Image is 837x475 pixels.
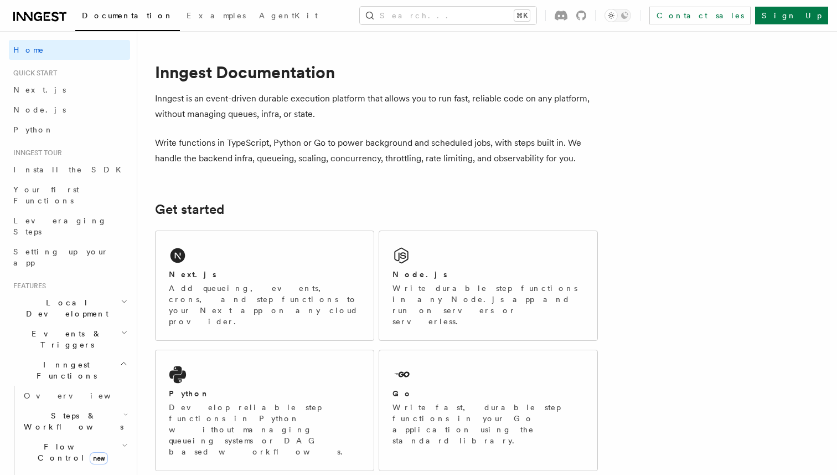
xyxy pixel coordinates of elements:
span: AgentKit [259,11,318,20]
span: Documentation [82,11,173,20]
span: Home [13,44,44,55]
p: Add queueing, events, crons, and step functions to your Next app on any cloud provider. [169,283,360,327]
a: Get started [155,202,224,217]
a: Your first Functions [9,180,130,211]
span: Install the SDK [13,165,128,174]
kbd: ⌘K [514,10,530,21]
a: GoWrite fast, durable step functions in your Go application using the standard library. [379,350,598,471]
p: Write fast, durable step functions in your Go application using the standard library. [392,402,584,446]
a: Documentation [75,3,180,31]
p: Inngest is an event-driven durable execution platform that allows you to run fast, reliable code ... [155,91,598,122]
span: Features [9,282,46,290]
h2: Node.js [392,269,447,280]
span: Examples [187,11,246,20]
span: Events & Triggers [9,328,121,350]
a: Node.jsWrite durable step functions in any Node.js app and run on servers or serverless. [379,231,598,341]
a: AgentKit [252,3,324,30]
span: Python [13,125,54,134]
span: Quick start [9,69,57,78]
span: Local Development [9,297,121,319]
button: Steps & Workflows [19,406,130,437]
h2: Python [169,388,210,399]
a: Leveraging Steps [9,211,130,242]
p: Develop reliable step functions in Python without managing queueing systems or DAG based workflows. [169,402,360,457]
button: Local Development [9,293,130,324]
span: Overview [24,391,138,400]
button: Inngest Functions [9,355,130,386]
a: Node.js [9,100,130,120]
button: Events & Triggers [9,324,130,355]
span: Next.js [13,85,66,94]
button: Flow Controlnew [19,437,130,468]
button: Search...⌘K [360,7,536,24]
a: Install the SDK [9,160,130,180]
a: PythonDevelop reliable step functions in Python without managing queueing systems or DAG based wo... [155,350,374,471]
span: Your first Functions [13,185,79,205]
a: Home [9,40,130,60]
a: Overview [19,386,130,406]
a: Python [9,120,130,140]
a: Contact sales [649,7,751,24]
span: Steps & Workflows [19,410,123,432]
h2: Next.js [169,269,216,280]
a: Setting up your app [9,242,130,273]
span: Leveraging Steps [13,216,107,236]
a: Next.js [9,80,130,100]
h1: Inngest Documentation [155,62,598,82]
a: Examples [180,3,252,30]
p: Write functions in TypeScript, Python or Go to power background and scheduled jobs, with steps bu... [155,135,598,166]
span: Setting up your app [13,247,108,267]
a: Sign Up [755,7,828,24]
h2: Go [392,388,412,399]
span: Node.js [13,105,66,114]
button: Toggle dark mode [604,9,631,22]
span: Inngest tour [9,149,62,157]
span: Inngest Functions [9,359,120,381]
p: Write durable step functions in any Node.js app and run on servers or serverless. [392,283,584,327]
span: new [90,452,108,464]
span: Flow Control [19,441,122,463]
a: Next.jsAdd queueing, events, crons, and step functions to your Next app on any cloud provider. [155,231,374,341]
